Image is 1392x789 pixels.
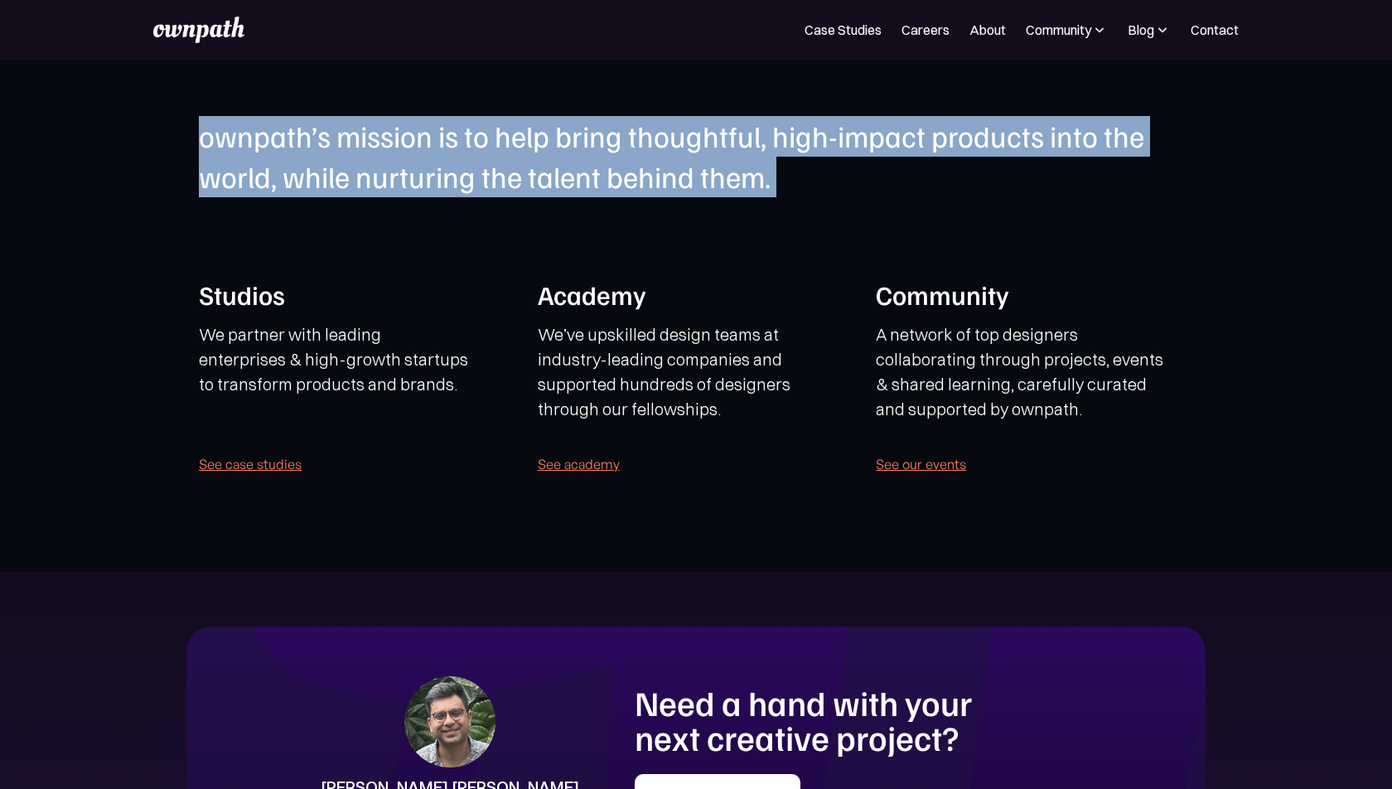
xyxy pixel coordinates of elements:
[901,20,950,40] a: Careers
[199,277,500,312] h1: Studios
[969,20,1006,40] a: About
[635,685,1029,754] h1: Need a hand with your next creative project?
[538,453,620,476] a: See academy
[876,453,966,476] a: See our events
[199,322,469,423] p: We partner with leading enterprises & high-growth startups to transform products and brands. ‍
[538,277,839,312] h1: Academy
[876,277,1177,312] h1: Community
[1026,20,1108,40] div: Community
[199,453,302,476] a: See case studies
[199,116,1193,196] h1: ownpath’s mission is to help bring thoughtful, high-impact products into the world, while nurturi...
[876,322,1177,423] p: A network of top designers collaborating through projects, events & shared learning, carefully cu...
[1026,20,1091,40] div: Community
[1191,20,1239,40] a: Contact
[1128,20,1171,40] div: Blog
[805,20,882,40] a: Case Studies
[1128,20,1154,40] div: Blog
[538,322,839,423] p: We’ve upskilled design teams at industry-leading companies and supported hundreds of designers th...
